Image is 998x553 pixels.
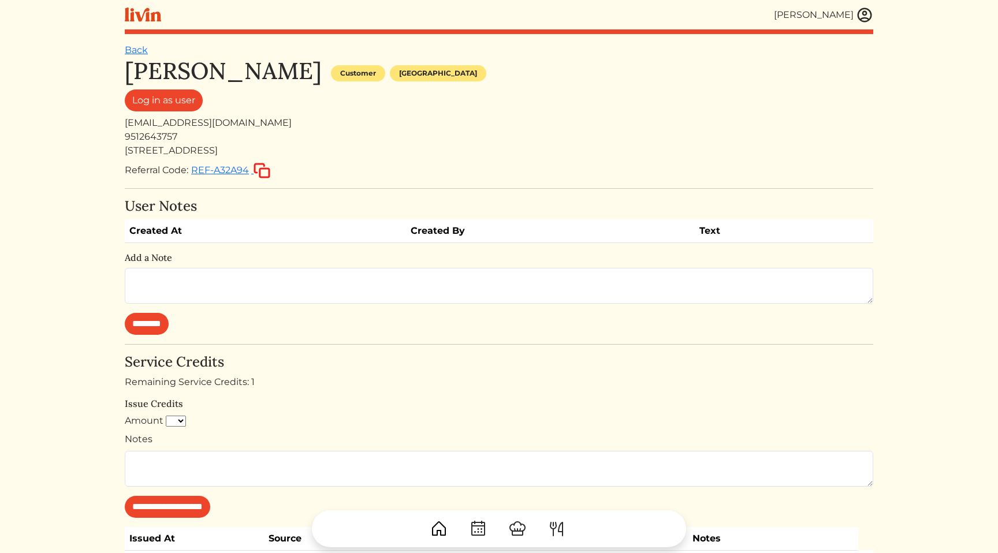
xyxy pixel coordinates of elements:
[469,520,487,538] img: CalendarDots-5bcf9d9080389f2a281d69619e1c85352834be518fbc73d9501aef674afc0d57.svg
[125,354,873,371] h4: Service Credits
[125,165,188,175] span: Referral Code:
[125,414,163,428] label: Amount
[125,144,873,158] div: [STREET_ADDRESS]
[125,130,873,144] div: 9512643757
[508,520,527,538] img: ChefHat-a374fb509e4f37eb0702ca99f5f64f3b6956810f32a249b33092029f8484b388.svg
[125,432,152,446] label: Notes
[254,163,270,178] img: copy-c88c4d5ff2289bbd861d3078f624592c1430c12286b036973db34a3c10e19d95.svg
[695,219,831,243] th: Text
[125,44,148,55] a: Back
[125,198,873,215] h4: User Notes
[125,375,873,389] div: Remaining Service Credits: 1
[430,520,448,538] img: House-9bf13187bcbb5817f509fe5e7408150f90897510c4275e13d0d5fca38e0b5951.svg
[191,162,271,179] button: REF-A32A94
[125,116,873,130] div: [EMAIL_ADDRESS][DOMAIN_NAME]
[406,219,695,243] th: Created By
[191,165,249,175] span: REF-A32A94
[331,65,385,81] div: Customer
[125,89,203,111] a: Log in as user
[774,8,854,22] div: [PERSON_NAME]
[548,520,566,538] img: ForkKnife-55491504ffdb50bab0c1e09e7649658475375261d09fd45db06cec23bce548bf.svg
[125,219,406,243] th: Created At
[125,252,873,263] h6: Add a Note
[125,57,322,85] h1: [PERSON_NAME]
[125,398,873,409] h6: Issue Credits
[390,65,486,81] div: [GEOGRAPHIC_DATA]
[125,8,161,22] img: livin-logo-a0d97d1a881af30f6274990eb6222085a2533c92bbd1e4f22c21b4f0d0e3210c.svg
[856,6,873,24] img: user_account-e6e16d2ec92f44fc35f99ef0dc9cddf60790bfa021a6ecb1c896eb5d2907b31c.svg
